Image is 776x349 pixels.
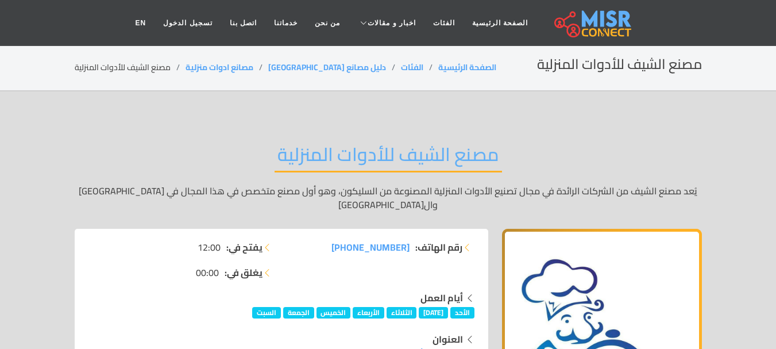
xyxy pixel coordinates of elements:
[415,240,462,254] strong: رقم الهاتف:
[275,143,502,172] h2: مصنع الشيف للأدوات المنزلية
[438,60,496,75] a: الصفحة الرئيسية
[349,12,424,34] a: اخبار و مقالات
[186,60,253,75] a: مصانع ادوات منزلية
[420,289,463,306] strong: أيام العمل
[424,12,464,34] a: الفئات
[268,60,386,75] a: دليل مصانع [GEOGRAPHIC_DATA]
[196,266,219,279] span: 00:00
[198,240,221,254] span: 12:00
[331,239,410,256] span: [PHONE_NUMBER]
[464,12,536,34] a: الصفحة الرئيسية
[283,307,314,319] span: الجمعة
[401,60,423,75] a: الفئات
[368,18,416,28] span: اخبار و مقالات
[226,240,262,254] strong: يفتح في:
[316,307,351,319] span: الخميس
[537,56,702,73] h2: مصنع الشيف للأدوات المنزلية
[306,12,349,34] a: من نحن
[433,331,463,348] strong: العنوان
[252,307,281,319] span: السبت
[353,307,384,319] span: الأربعاء
[75,184,702,212] p: يُعد مصنع الشيف من الشركات الرائدة في مجال تصنيع الأدوات المنزلية المصنوعة من السليكون، وهو أول م...
[155,12,221,34] a: تسجيل الدخول
[265,12,306,34] a: خدماتنا
[221,12,265,34] a: اتصل بنا
[450,307,474,319] span: الأحد
[387,307,417,319] span: الثلاثاء
[75,62,186,74] li: مصنع الشيف للأدوات المنزلية
[331,240,410,254] a: [PHONE_NUMBER]
[225,266,262,279] strong: يغلق في:
[127,12,155,34] a: EN
[554,9,631,37] img: main.misr_connect
[419,307,448,319] span: [DATE]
